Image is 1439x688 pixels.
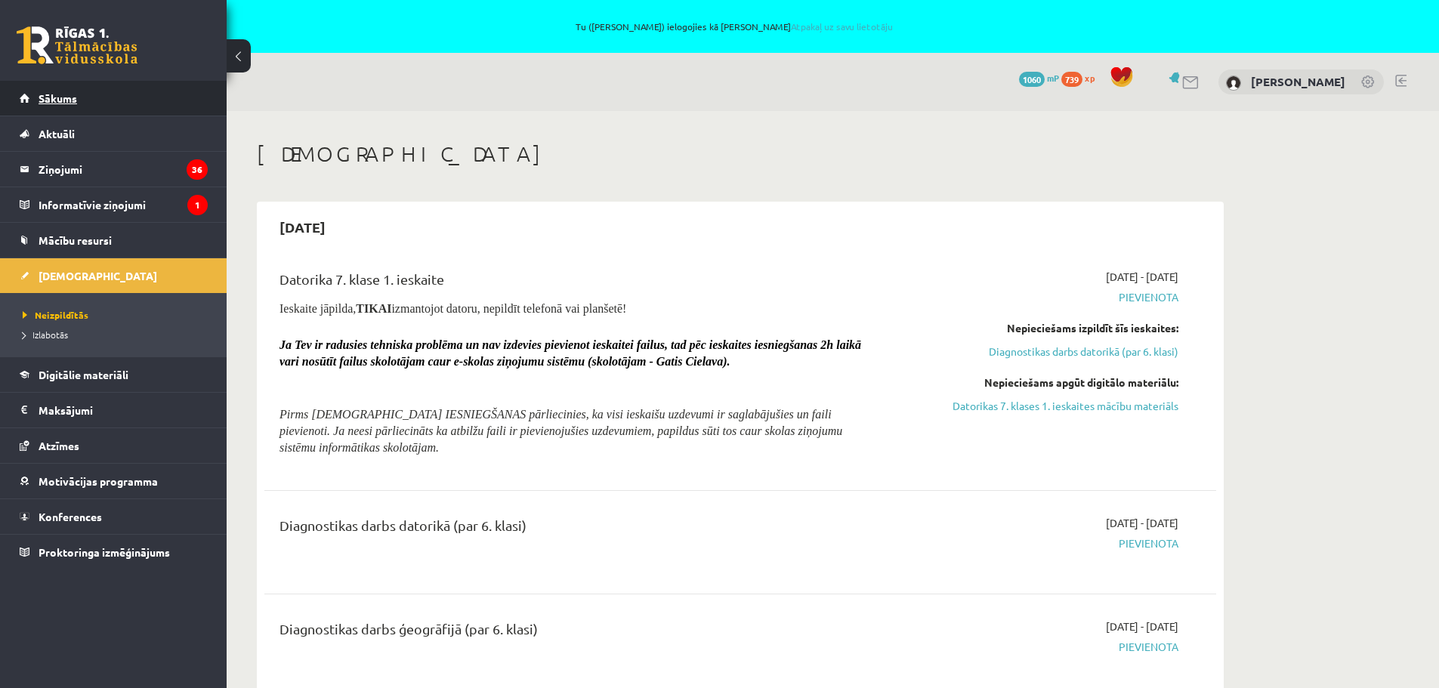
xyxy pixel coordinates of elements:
a: Proktoringa izmēģinājums [20,535,208,569]
span: Konferences [39,510,102,523]
span: xp [1085,72,1095,84]
span: Pirms [DEMOGRAPHIC_DATA] IESNIEGŠANAS pārliecinies, ka visi ieskaišu uzdevumi ir saglabājušies un... [279,408,842,454]
span: Pievienota [894,289,1178,305]
a: [PERSON_NAME] [1251,74,1345,89]
span: Mācību resursi [39,233,112,247]
a: 739 xp [1061,72,1102,84]
span: Ja Tev ir radusies tehniska problēma un nav izdevies pievienot ieskaitei failus, tad pēc ieskaite... [279,338,861,368]
span: Motivācijas programma [39,474,158,488]
a: Atzīmes [20,428,208,463]
span: mP [1047,72,1059,84]
a: Aktuāli [20,116,208,151]
span: Pievienota [894,535,1178,551]
img: Kristofers Vasiļjevs [1226,76,1241,91]
span: Proktoringa izmēģinājums [39,545,170,559]
span: Ieskaite jāpilda, izmantojot datoru, nepildīt telefonā vai planšetē! [279,302,626,315]
div: Diagnostikas darbs ģeogrāfijā (par 6. klasi) [279,619,871,646]
a: Sākums [20,81,208,116]
a: Neizpildītās [23,308,212,322]
a: Mācību resursi [20,223,208,258]
a: Izlabotās [23,328,212,341]
legend: Maksājumi [39,393,208,427]
span: Aktuāli [39,127,75,140]
i: 1 [187,195,208,215]
div: Diagnostikas darbs datorikā (par 6. klasi) [279,515,871,543]
span: Pievienota [894,639,1178,655]
a: Diagnostikas darbs datorikā (par 6. klasi) [894,344,1178,359]
span: Sākums [39,91,77,105]
a: Ziņojumi36 [20,152,208,187]
span: [DATE] - [DATE] [1106,269,1178,285]
a: Maksājumi [20,393,208,427]
a: Rīgas 1. Tālmācības vidusskola [17,26,137,64]
div: Datorika 7. klase 1. ieskaite [279,269,871,297]
span: Neizpildītās [23,309,88,321]
b: TIKAI [356,302,391,315]
a: [DEMOGRAPHIC_DATA] [20,258,208,293]
a: Digitālie materiāli [20,357,208,392]
legend: Informatīvie ziņojumi [39,187,208,222]
i: 36 [187,159,208,180]
span: [DEMOGRAPHIC_DATA] [39,269,157,282]
a: Konferences [20,499,208,534]
span: Izlabotās [23,329,68,341]
span: [DATE] - [DATE] [1106,515,1178,531]
a: Informatīvie ziņojumi1 [20,187,208,222]
span: Digitālie materiāli [39,368,128,381]
a: Datorikas 7. klases 1. ieskaites mācību materiāls [894,398,1178,414]
span: Atzīmes [39,439,79,452]
div: Nepieciešams apgūt digitālo materiālu: [894,375,1178,390]
legend: Ziņojumi [39,152,208,187]
a: 1060 mP [1019,72,1059,84]
span: 1060 [1019,72,1045,87]
div: Nepieciešams izpildīt šīs ieskaites: [894,320,1178,336]
a: Atpakaļ uz savu lietotāju [791,20,893,32]
span: 739 [1061,72,1082,87]
h2: [DATE] [264,209,341,245]
h1: [DEMOGRAPHIC_DATA] [257,141,1224,167]
span: [DATE] - [DATE] [1106,619,1178,634]
a: Motivācijas programma [20,464,208,498]
span: Tu ([PERSON_NAME]) ielogojies kā [PERSON_NAME] [174,22,1295,31]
